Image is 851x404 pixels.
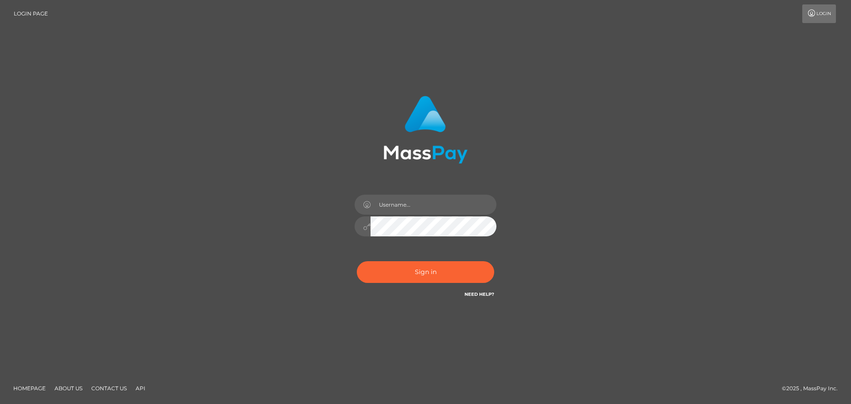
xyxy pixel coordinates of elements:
a: Contact Us [88,381,130,395]
a: Need Help? [465,291,494,297]
a: API [132,381,149,395]
a: About Us [51,381,86,395]
img: MassPay Login [383,96,468,164]
a: Homepage [10,381,49,395]
a: Login [802,4,836,23]
div: © 2025 , MassPay Inc. [782,384,844,393]
a: Login Page [14,4,48,23]
button: Sign in [357,261,494,283]
input: Username... [371,195,496,215]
